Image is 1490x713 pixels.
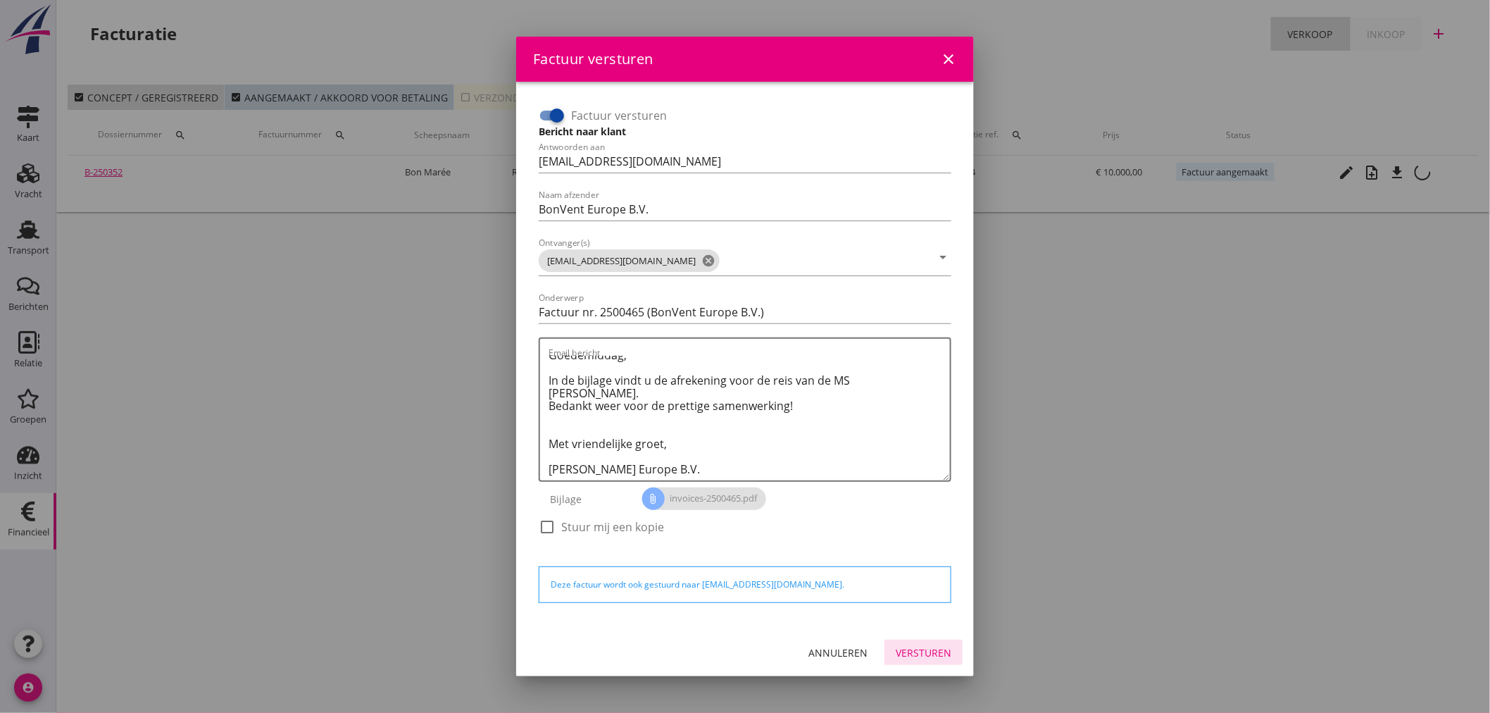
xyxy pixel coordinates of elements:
[539,124,951,139] h3: Bericht naar klant
[896,645,951,660] div: Versturen
[561,520,664,534] label: Stuur mij een kopie
[884,640,963,665] button: Versturen
[797,640,879,665] button: Annuleren
[549,356,950,480] textarea: Email bericht
[642,488,665,510] i: attach_file
[701,254,715,268] i: cancel
[940,51,957,68] i: close
[551,578,939,591] div: Deze factuur wordt ook gestuurd naar [EMAIL_ADDRESS][DOMAIN_NAME].
[934,249,951,266] i: arrow_drop_down
[571,108,667,123] label: Factuur versturen
[642,488,766,510] span: invoices-2500465.pdf
[533,49,653,70] div: Factuur versturen
[539,249,720,272] span: [EMAIL_ADDRESS][DOMAIN_NAME]
[722,249,932,272] input: Ontvanger(s)
[539,150,951,173] input: Antwoorden aan
[539,482,642,516] div: Bijlage
[539,198,951,221] input: Naam afzender
[808,645,868,660] div: Annuleren
[539,301,951,323] input: Onderwerp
